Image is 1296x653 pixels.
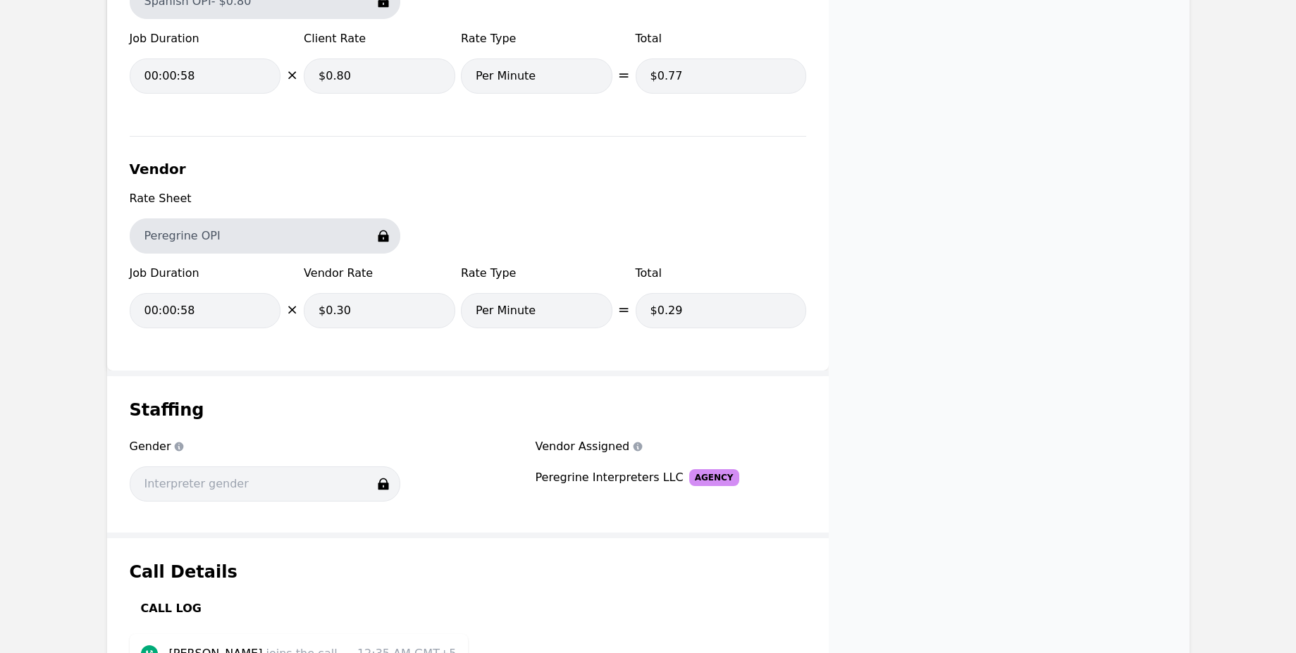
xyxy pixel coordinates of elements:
[130,438,400,455] span: Gender
[618,65,630,85] span: =
[636,58,806,94] input: $
[461,30,612,47] span: Rate Type
[618,299,630,319] span: =
[130,190,400,207] span: Rate Sheet
[286,299,298,319] span: ×
[636,30,806,47] span: Total
[304,265,455,282] span: Vendor Rate
[536,438,806,455] span: Vendor Assigned
[130,265,281,282] span: Job Duration
[130,466,400,502] input: Interpreter gender
[130,161,186,178] span: Vendor
[286,65,298,85] span: ×
[461,265,612,282] span: Rate Type
[130,30,281,47] span: Job Duration
[130,399,806,421] h1: Staffing
[304,30,455,47] span: Client Rate
[141,600,806,617] h3: Call Log
[536,469,684,486] div: Peregrine Interpreters LLC
[130,561,806,583] h1: Call Details
[636,265,806,282] span: Total
[636,293,806,328] input: $
[689,469,739,486] span: Agency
